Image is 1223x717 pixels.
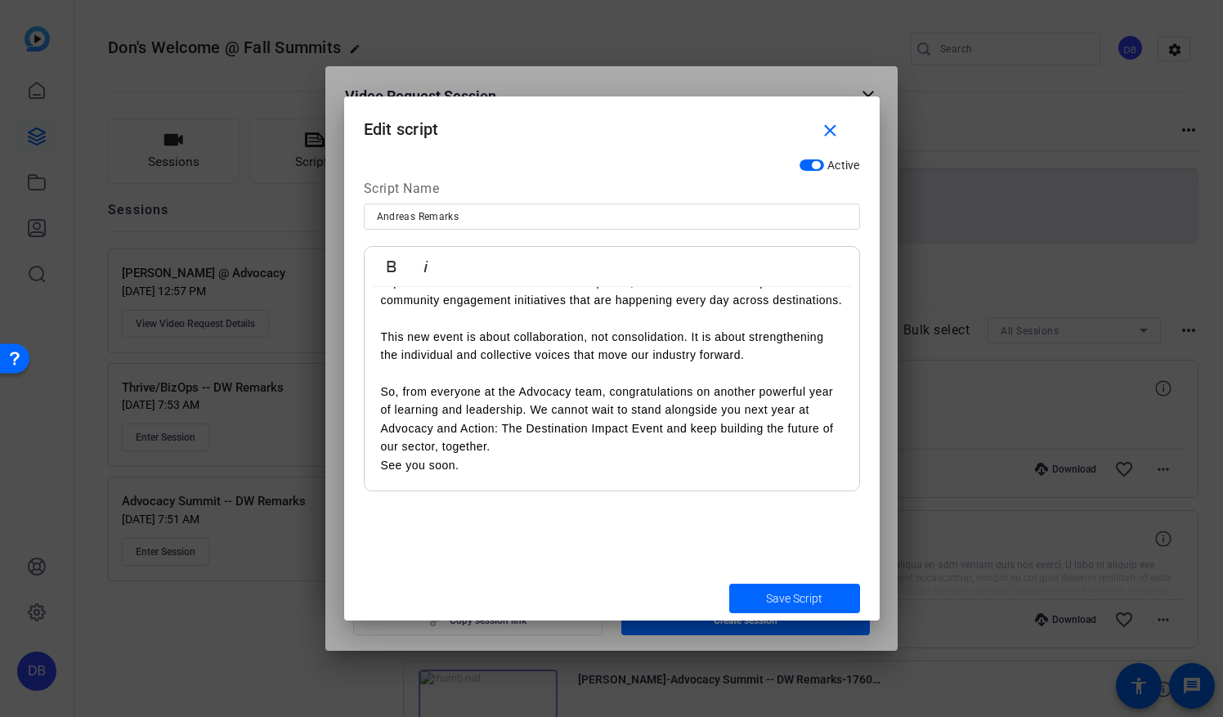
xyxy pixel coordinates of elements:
p: This new event is about collaboration, not consolidation. It is about strengthening the individua... [381,328,843,365]
p: See you soon. [381,456,843,474]
button: Save Script [729,584,860,613]
button: Bold (Ctrl+B) [376,250,407,283]
button: Italic (Ctrl+I) [410,250,441,283]
div: Script Name [364,179,860,204]
h1: Edit script [344,96,880,150]
span: Save Script [766,590,822,607]
p: So, from everyone at the Advocacy team, congratulations on another powerful year of learning and ... [381,383,843,456]
span: Active [827,159,860,172]
mat-icon: close [820,121,840,141]
input: Enter Script Name [377,207,847,226]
